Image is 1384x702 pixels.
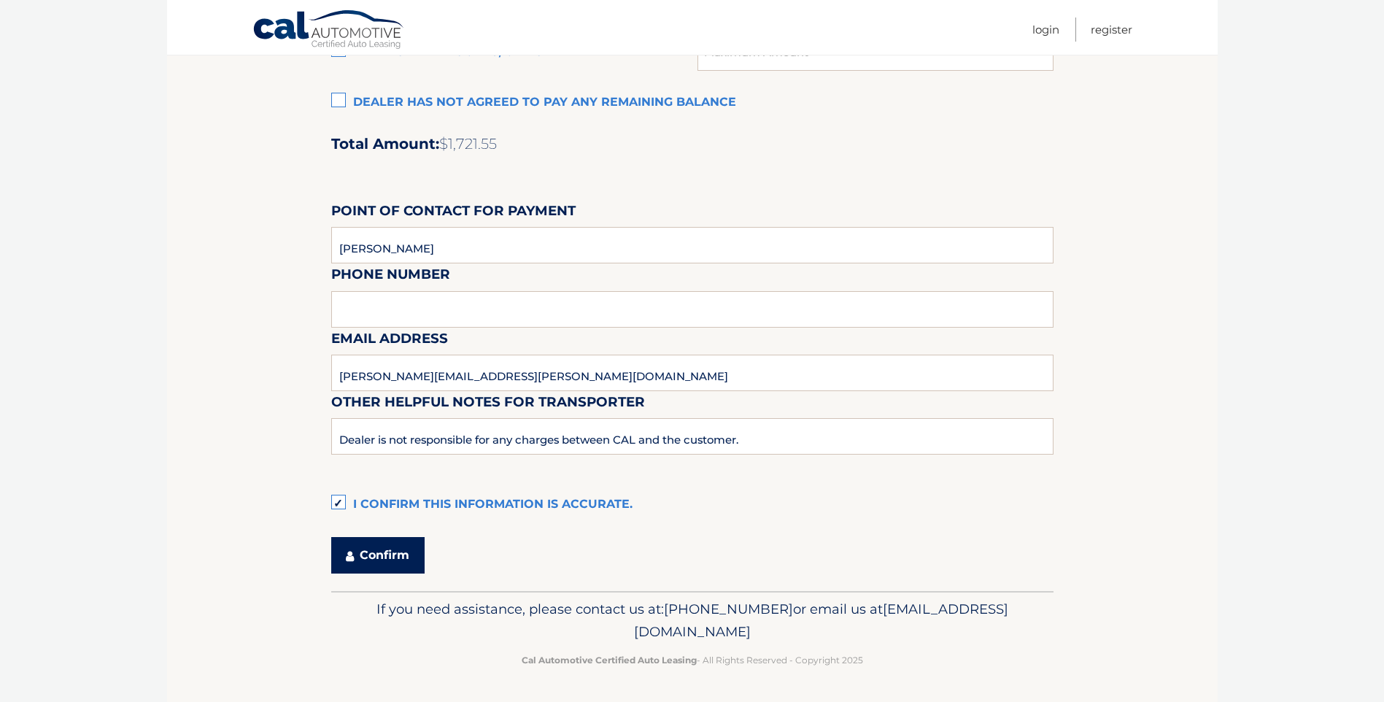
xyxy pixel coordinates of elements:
label: Other helpful notes for transporter [331,391,645,418]
label: Dealer has not agreed to pay any remaining balance [331,88,1054,117]
p: If you need assistance, please contact us at: or email us at [341,598,1044,644]
a: Register [1091,18,1132,42]
a: Cal Automotive [252,9,406,52]
label: Email Address [331,328,448,355]
label: I confirm this information is accurate. [331,490,1054,520]
span: $1,721.55 [439,135,497,153]
button: Confirm [331,537,425,574]
a: Login [1032,18,1059,42]
h2: Total Amount: [331,135,1054,153]
strong: Cal Automotive Certified Auto Leasing [522,655,697,666]
p: - All Rights Reserved - Copyright 2025 [341,652,1044,668]
label: Point of Contact for Payment [331,200,576,227]
span: [PHONE_NUMBER] [664,601,793,617]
